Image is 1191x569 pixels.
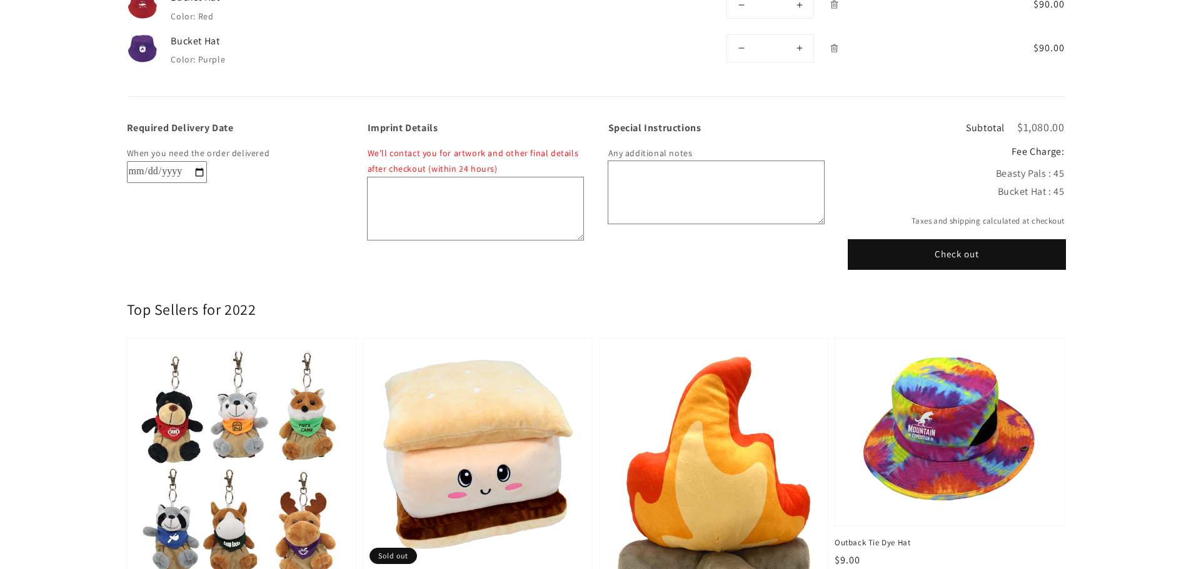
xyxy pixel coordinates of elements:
[376,351,580,557] img: S'mores Pillow
[369,548,417,564] span: Sold out
[608,146,824,161] p: Any additional notes
[755,35,785,62] input: Quantity for Bucket Hat
[127,300,256,319] h2: Top Sellers for 2022
[368,146,583,177] p: We'll contact you for artwork and other final details after checkout (within 24 hours)
[823,37,845,59] a: Remove Bucket Hat - Purple
[127,34,159,63] img: Bucket Hat
[127,146,343,161] p: When you need the order delivered
[171,11,196,22] dt: Color:
[848,351,1052,513] img: Outback Tie Dye Hat
[835,537,1065,548] span: Outback Tie Dye Hat
[988,41,1064,56] span: $90.00
[127,122,343,133] label: Required Delivery Date
[849,165,1065,183] div: Beasty Pals : 45
[171,34,358,48] a: Bucket Hat
[835,338,1065,568] a: Outback Tie Dye Hat Outback Tie Dye Hat $9.00
[198,11,214,22] dd: Red
[171,54,196,65] dt: Color:
[966,123,1005,133] h3: Subtotal
[849,215,1065,227] small: Taxes and shipping calculated at checkout
[849,146,1065,159] h2: Fee Charge:
[835,553,860,567] span: $9.00
[849,240,1065,269] button: Check out
[198,54,226,65] dd: Purple
[368,122,583,133] label: Imprint Details
[1017,122,1064,133] p: $1,080.00
[608,122,824,133] label: Special Instructions
[849,183,1065,201] div: Bucket Hat : 45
